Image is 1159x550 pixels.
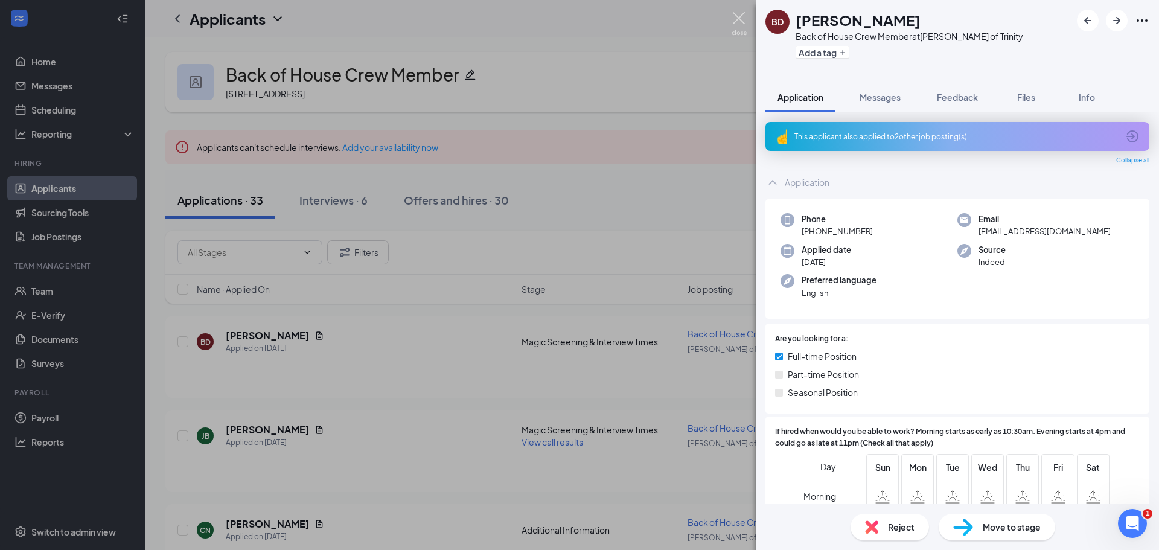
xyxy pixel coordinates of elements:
[796,46,849,59] button: PlusAdd a tag
[775,333,848,345] span: Are you looking for a:
[788,386,858,399] span: Seasonal Position
[802,256,851,268] span: [DATE]
[907,461,928,474] span: Mon
[802,244,851,256] span: Applied date
[777,92,823,103] span: Application
[1143,509,1152,519] span: 1
[771,16,784,28] div: BD
[1106,10,1128,31] button: ArrowRight
[802,225,873,237] span: [PHONE_NUMBER]
[1116,156,1149,165] span: Collapse all
[872,461,893,474] span: Sun
[937,92,978,103] span: Feedback
[796,10,921,30] h1: [PERSON_NAME]
[979,256,1006,268] span: Indeed
[979,244,1006,256] span: Source
[1082,461,1104,474] span: Sat
[775,426,1140,449] span: If hired when would you be able to work? Morning starts as early as 10:30am. Evening starts at 4p...
[888,520,915,534] span: Reject
[794,132,1118,142] div: This applicant also applied to 2 other job posting(s)
[1135,13,1149,28] svg: Ellipses
[802,274,876,286] span: Preferred language
[1077,10,1099,31] button: ArrowLeftNew
[785,176,829,188] div: Application
[765,175,780,190] svg: ChevronUp
[802,213,873,225] span: Phone
[860,92,901,103] span: Messages
[796,30,1023,42] div: Back of House Crew Member at [PERSON_NAME] of Trinity
[1125,129,1140,144] svg: ArrowCircle
[1081,13,1095,28] svg: ArrowLeftNew
[788,368,859,381] span: Part-time Position
[802,287,876,299] span: English
[820,460,836,473] span: Day
[1047,461,1069,474] span: Fri
[1110,13,1124,28] svg: ArrowRight
[803,485,836,507] span: Morning
[1017,92,1035,103] span: Files
[1079,92,1095,103] span: Info
[1118,509,1147,538] iframe: Intercom live chat
[942,461,963,474] span: Tue
[983,520,1041,534] span: Move to stage
[977,461,998,474] span: Wed
[788,350,857,363] span: Full-time Position
[1012,461,1033,474] span: Thu
[839,49,846,56] svg: Plus
[979,213,1111,225] span: Email
[979,225,1111,237] span: [EMAIL_ADDRESS][DOMAIN_NAME]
